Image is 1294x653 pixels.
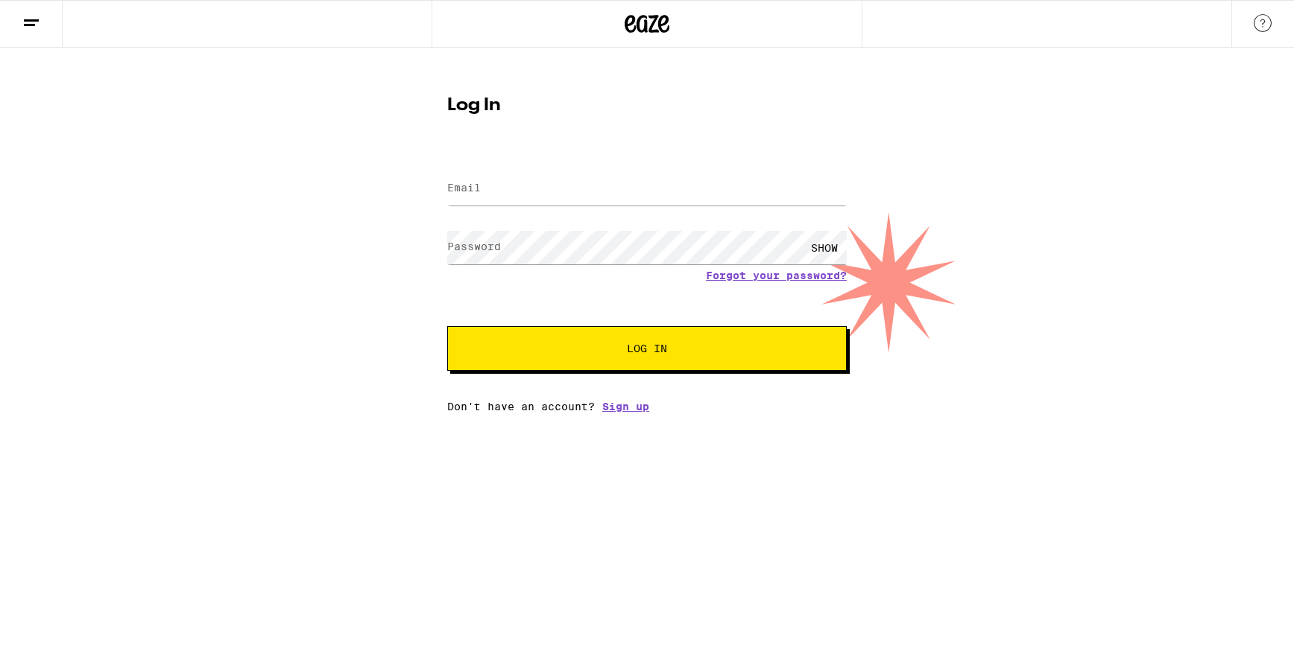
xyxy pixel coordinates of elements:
[627,343,667,354] span: Log In
[447,326,847,371] button: Log In
[447,97,847,115] h1: Log In
[447,241,501,252] label: Password
[447,401,847,412] div: Don't have an account?
[447,182,481,194] label: Email
[802,231,847,264] div: SHOW
[706,270,847,281] a: Forgot your password?
[602,401,649,412] a: Sign up
[447,172,847,206] input: Email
